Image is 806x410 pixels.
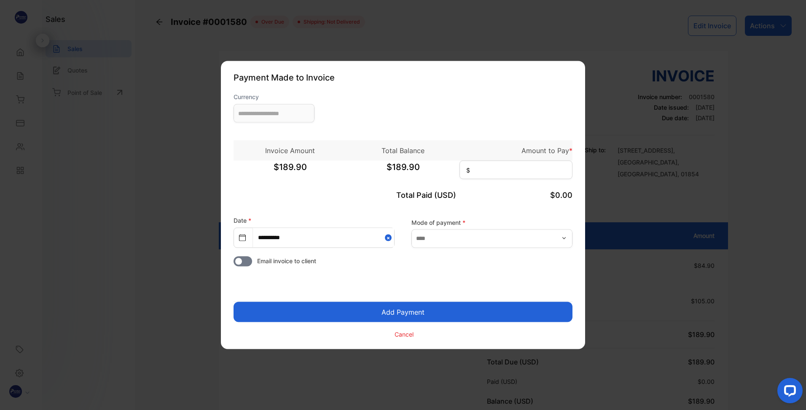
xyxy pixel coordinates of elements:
[257,256,316,265] span: Email invoice to client
[550,191,572,200] span: $0.00
[234,161,347,182] span: $189.90
[234,217,251,224] label: Date
[347,146,459,156] p: Total Balance
[234,302,572,322] button: Add Payment
[347,161,459,182] span: $189.90
[771,375,806,410] iframe: LiveChat chat widget
[385,228,394,247] button: Close
[234,71,572,84] p: Payment Made to Invoice
[459,146,572,156] p: Amount to Pay
[411,218,572,227] label: Mode of payment
[234,92,314,101] label: Currency
[347,189,459,201] p: Total Paid (USD)
[466,166,470,175] span: $
[234,146,347,156] p: Invoice Amount
[395,329,414,338] p: Cancel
